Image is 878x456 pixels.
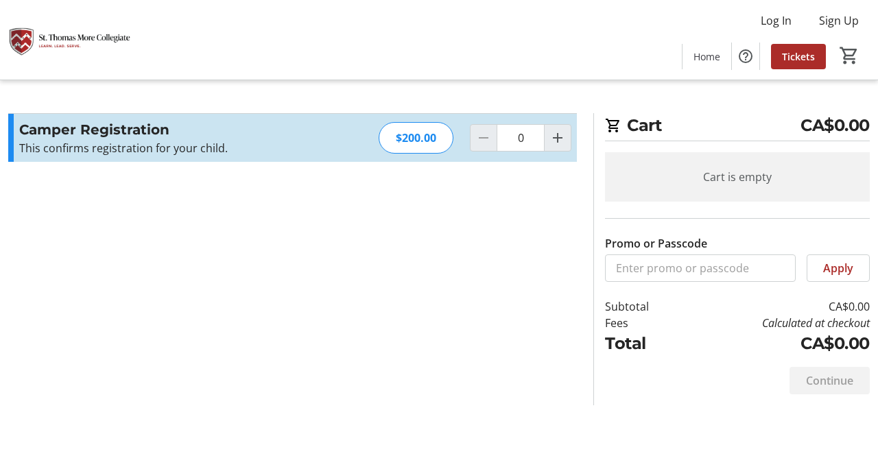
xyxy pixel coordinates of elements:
[8,5,130,74] img: St. Thomas More Collegiate #1's Logo
[808,10,870,32] button: Sign Up
[605,235,707,252] label: Promo or Passcode
[605,331,682,356] td: Total
[497,124,545,152] input: Camper Registration Quantity
[545,125,571,151] button: Increment by one
[782,49,815,64] span: Tickets
[379,122,453,154] div: $200.00
[750,10,803,32] button: Log In
[683,44,731,69] a: Home
[605,315,682,331] td: Fees
[761,12,792,29] span: Log In
[605,152,870,202] div: Cart is empty
[682,315,870,331] td: Calculated at checkout
[807,254,870,282] button: Apply
[682,331,870,356] td: CA$0.00
[771,44,826,69] a: Tickets
[682,298,870,315] td: CA$0.00
[693,49,720,64] span: Home
[605,113,870,141] h2: Cart
[819,12,859,29] span: Sign Up
[19,140,319,156] p: This confirms registration for your child.
[837,43,862,68] button: Cart
[605,254,796,282] input: Enter promo or passcode
[19,119,319,140] h3: Camper Registration
[800,113,870,138] span: CA$0.00
[823,260,853,276] span: Apply
[605,298,682,315] td: Subtotal
[732,43,759,70] button: Help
